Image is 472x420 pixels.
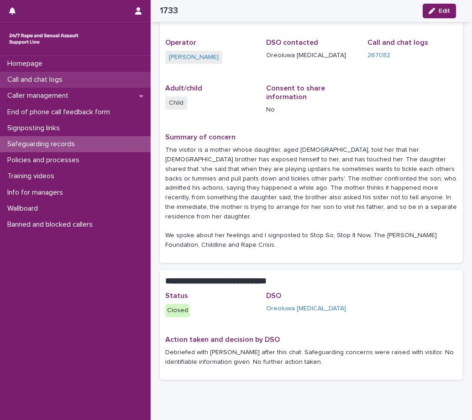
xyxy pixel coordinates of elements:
p: Signposting links [4,124,67,133]
h2: 1733 [160,5,178,16]
span: Adult/child [165,85,202,92]
span: Call and chat logs [367,39,428,46]
span: DSO contacted [266,39,318,46]
span: Summary of concern [165,133,236,141]
p: The visitor is a mother whose daughter, aged [DEMOGRAPHIC_DATA], told her that her [DEMOGRAPHIC_D... [165,145,457,250]
a: Oreoluwa [MEDICAL_DATA] [266,304,346,314]
p: Banned and blocked callers [4,220,100,229]
img: rhQMoQhaT3yELyF149Cw [7,30,80,48]
p: Homepage [4,59,50,68]
a: [PERSON_NAME] [169,53,219,62]
span: Edit [439,8,450,14]
span: Operator [165,39,196,46]
p: Info for managers [4,188,70,197]
p: Policies and processes [4,156,87,165]
a: 267082 [367,51,390,60]
span: Child [165,96,187,110]
button: Edit [423,4,456,18]
span: DSO [266,292,281,299]
p: Call and chat logs [4,75,70,84]
p: Caller management [4,91,76,100]
span: Status [165,292,188,299]
p: Safeguarding records [4,140,82,149]
p: End of phone call feedback form [4,108,117,117]
p: Oreoluwa [MEDICAL_DATA] [266,51,356,60]
div: Closed [165,304,190,317]
span: Action taken and decision by DSO [165,336,280,343]
span: Consent to share information [266,85,325,101]
p: Wallboard [4,204,45,213]
p: Debriefed with [PERSON_NAME] after this chat. Safeguarding concerns were raised with visitor. No ... [165,348,457,367]
p: Training videos [4,172,62,181]
p: No [266,105,356,115]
